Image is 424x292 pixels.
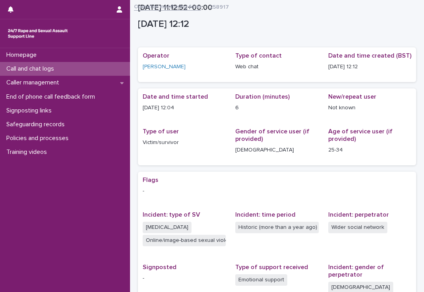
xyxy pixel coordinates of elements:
[3,51,43,59] p: Homepage
[235,274,287,286] span: Emotional support
[6,26,69,41] img: rhQMoQhaT3yELyF149Cw
[143,177,158,183] span: Flags
[143,139,226,147] p: Victim/survivor
[138,19,413,30] p: [DATE] 12:12
[235,52,282,59] span: Type of contact
[328,222,387,233] span: Wider social network
[210,2,229,11] p: 258917
[235,94,290,100] span: Duration (minutes)
[235,128,309,142] span: Gender of service user (if provided)
[3,135,75,142] p: Policies and processes
[328,128,392,142] span: Age of service user (if provided)
[143,187,411,195] p: -
[235,146,318,154] p: [DEMOGRAPHIC_DATA]
[328,52,411,59] span: Date and time created (BST)
[328,94,376,100] span: New/repeat user
[134,2,201,11] a: Operator monitoring form
[143,235,226,246] span: Online/image-based sexual violence
[143,274,226,283] p: -
[3,107,58,114] p: Signposting links
[235,63,318,71] p: Web chat
[3,65,60,73] p: Call and chat logs
[143,264,177,270] span: Signposted
[235,104,318,112] p: 6
[235,222,318,233] span: Historic (more than a year ago)
[143,222,192,233] span: [MEDICAL_DATA]
[143,128,179,135] span: Type of user
[328,212,389,218] span: Incident: perpetrator
[328,104,411,112] p: Not known
[328,264,384,278] span: Incident: gender of perpetrator
[3,79,65,86] p: Caller management
[235,264,308,270] span: Type of support received
[143,63,186,71] a: [PERSON_NAME]
[328,146,411,154] p: 25-34
[143,94,208,100] span: Date and time started
[3,148,53,156] p: Training videos
[3,121,71,128] p: Safeguarding records
[235,212,296,218] span: Incident: time period
[143,52,169,59] span: Operator
[143,212,200,218] span: Incident: type of SV
[3,93,101,101] p: End of phone call feedback form
[143,104,226,112] p: [DATE] 12:04
[328,63,411,71] p: [DATE] 12:12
